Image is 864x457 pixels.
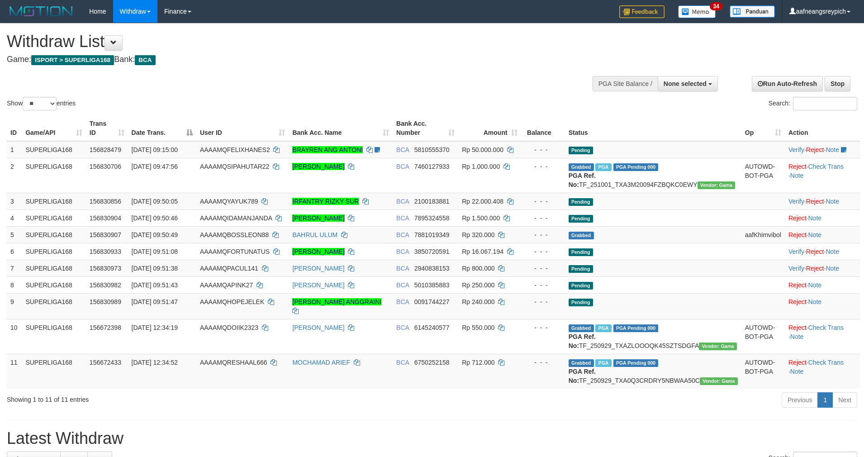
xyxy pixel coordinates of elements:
[569,282,593,290] span: Pending
[785,226,860,243] td: ·
[664,80,707,87] span: None selected
[458,115,521,141] th: Amount: activate to sort column ascending
[414,281,450,289] span: Copy 5010385883 to clipboard
[569,215,593,223] span: Pending
[808,163,844,170] a: Check Trans
[200,214,272,222] span: AAAAMQIDAMANJANDA
[525,323,561,332] div: - - -
[90,248,121,255] span: 156830933
[565,158,741,193] td: TF_251001_TXA3M20094FZBQKC0EWY
[22,260,85,276] td: SUPERLIGA168
[200,146,270,153] span: AAAAMQFELIXHANES2
[569,163,594,171] span: Grabbed
[710,2,722,10] span: 34
[31,55,114,65] span: ISPORT > SUPERLIGA168
[7,391,353,404] div: Showing 1 to 11 of 11 entries
[7,55,567,64] h4: Game: Bank:
[808,214,822,222] a: Note
[462,163,500,170] span: Rp 1.000.000
[569,198,593,206] span: Pending
[132,231,178,238] span: [DATE] 09:50:49
[200,198,258,205] span: AAAAMQYAYUK789
[525,162,561,171] div: - - -
[741,115,785,141] th: Op: activate to sort column ascending
[22,319,85,354] td: SUPERLIGA168
[7,293,22,319] td: 9
[292,146,363,153] a: BRAYREN ANG ANTONI
[396,214,409,222] span: BCA
[23,97,57,110] select: Showentries
[396,265,409,272] span: BCA
[788,265,804,272] a: Verify
[806,146,824,153] a: Reject
[785,141,860,158] td: · ·
[525,197,561,206] div: - - -
[788,231,807,238] a: Reject
[825,76,850,91] a: Stop
[200,324,258,331] span: AAAAMQDOIIK2323
[525,281,561,290] div: - - -
[7,276,22,293] td: 8
[462,265,494,272] span: Rp 800.000
[292,214,344,222] a: [PERSON_NAME]
[414,163,450,170] span: Copy 7460127933 to clipboard
[292,359,350,366] a: MOCHAMAD ARIEF
[808,359,844,366] a: Check Trans
[7,115,22,141] th: ID
[396,298,409,305] span: BCA
[7,141,22,158] td: 1
[292,265,344,272] a: [PERSON_NAME]
[22,141,85,158] td: SUPERLIGA168
[565,354,741,389] td: TF_250929_TXA0Q3CRDRY5NBWAA50C
[292,298,381,305] a: [PERSON_NAME] ANGGRAINI
[7,97,76,110] label: Show entries
[525,247,561,256] div: - - -
[569,265,593,273] span: Pending
[22,158,85,193] td: SUPERLIGA168
[785,276,860,293] td: ·
[414,298,450,305] span: Copy 0091744227 to clipboard
[132,198,178,205] span: [DATE] 09:50:05
[785,115,860,141] th: Action
[128,115,196,141] th: Date Trans.: activate to sort column descending
[782,392,818,408] a: Previous
[769,97,857,110] label: Search:
[200,163,270,170] span: AAAAMQSIPAHUTAR22
[396,231,409,238] span: BCA
[817,392,833,408] a: 1
[806,265,824,272] a: Reject
[396,248,409,255] span: BCA
[462,198,503,205] span: Rp 22.000.408
[292,198,359,205] a: IRFANTRY RIZKY SUR
[790,368,804,375] a: Note
[22,354,85,389] td: SUPERLIGA168
[788,298,807,305] a: Reject
[462,359,494,366] span: Rp 712.000
[826,265,839,272] a: Note
[785,243,860,260] td: · ·
[22,276,85,293] td: SUPERLIGA168
[292,163,344,170] a: [PERSON_NAME]
[200,231,269,238] span: AAAAMQBOSSLEON88
[741,354,785,389] td: AUTOWD-BOT-PGA
[292,281,344,289] a: [PERSON_NAME]
[396,359,409,366] span: BCA
[90,231,121,238] span: 156830907
[414,231,450,238] span: Copy 7881019349 to clipboard
[90,298,121,305] span: 156830989
[22,209,85,226] td: SUPERLIGA168
[396,198,409,205] span: BCA
[806,198,824,205] a: Reject
[785,209,860,226] td: ·
[7,209,22,226] td: 4
[525,214,561,223] div: - - -
[22,226,85,243] td: SUPERLIGA168
[22,243,85,260] td: SUPERLIGA168
[699,343,737,350] span: Vendor URL: https://trx31.1velocity.biz
[200,281,253,289] span: AAAAMQAPINK27
[7,33,567,51] h1: Withdraw List
[569,324,594,332] span: Grabbed
[788,163,807,170] a: Reject
[7,226,22,243] td: 5
[7,5,76,18] img: MOTION_logo.png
